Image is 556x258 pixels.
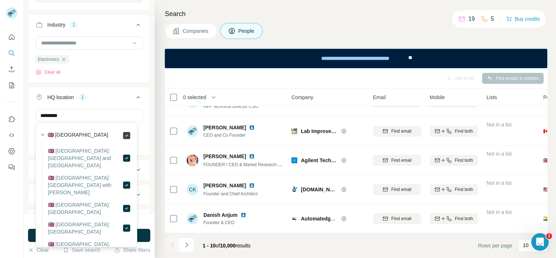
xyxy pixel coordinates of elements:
button: Enrich CSV [6,63,17,76]
span: Mobile [430,94,445,101]
img: LinkedIn logo [249,125,255,130]
button: Save search [63,246,100,254]
button: Buy credits [506,14,540,24]
button: Find both [430,126,478,137]
button: My lists [6,79,17,92]
span: 🇨🇦 [543,128,549,135]
p: 10 [523,242,529,249]
button: Find both [430,155,478,166]
button: Share filters [114,246,150,254]
button: Technologies [28,211,150,228]
span: Founder & CEO [203,219,249,226]
button: HQ location1 [28,89,150,109]
span: results [203,243,251,249]
span: Find both [455,215,473,222]
button: Find both [430,213,478,224]
img: Logo of samplerun.com [291,187,297,192]
span: 1 - 10 [203,243,216,249]
div: CK [187,184,198,195]
img: Avatar [187,213,198,224]
span: CEO and Co Founder [203,132,258,138]
button: Use Surfe on LinkedIn [6,113,17,126]
span: Lists [487,94,497,101]
img: Logo of Lab Improvements [291,128,297,134]
span: Find email [391,157,411,164]
button: Employees (size) [28,186,150,203]
span: Companies [183,27,209,35]
button: Find email [373,155,421,166]
span: Company [291,94,313,101]
span: 10,000 [220,243,236,249]
iframe: Intercom live chat [531,233,549,251]
button: Feedback [6,161,17,174]
button: Find both [430,184,478,195]
button: Run search [28,229,150,242]
span: Not in a list [487,180,512,186]
button: Find email [373,213,421,224]
span: Find email [391,128,411,134]
img: LinkedIn logo [241,212,246,218]
label: 🇬🇧 [GEOGRAPHIC_DATA] [48,131,108,140]
span: 🇬🇧 [543,157,549,164]
span: Email [373,94,386,101]
img: Avatar [187,125,198,137]
p: 5 [491,15,494,23]
span: [DOMAIN_NAME] [301,186,337,193]
span: Automatedge Tech Solutions [301,216,371,222]
img: Logo of Automatedge Tech Solutions [291,216,297,222]
img: LinkedIn logo [249,153,255,159]
span: Lab Improvements [301,128,337,135]
label: 🇬🇧 [GEOGRAPHIC_DATA]: [GEOGRAPHIC_DATA] [48,221,122,235]
span: 🇺🇸 [543,186,549,193]
span: Agilent Technologies [301,157,337,164]
button: Industry1 [28,16,150,36]
label: 🇬🇧 [GEOGRAPHIC_DATA]: [GEOGRAPHIC_DATA] [48,201,122,216]
span: 0 selected [183,94,206,101]
span: Find both [455,157,473,164]
div: 1 [70,21,78,28]
button: Dashboard [6,145,17,158]
label: 🇬🇧 [GEOGRAPHIC_DATA]: [GEOGRAPHIC_DATA] and [GEOGRAPHIC_DATA] [48,147,122,169]
span: Find email [391,215,411,222]
span: Not in a list [487,122,512,128]
iframe: Banner [165,49,547,68]
p: 19 [468,15,475,23]
span: Not in a list [487,151,512,157]
span: Find email [391,186,411,193]
span: Not in a list [487,209,512,215]
button: Find email [373,126,421,137]
button: Annual revenue ($) [28,161,150,179]
div: Industry [47,21,65,28]
label: 🇬🇧 [GEOGRAPHIC_DATA]: [GEOGRAPHIC_DATA] with [PERSON_NAME] [48,174,122,196]
span: 1 [546,233,552,239]
span: of [216,243,220,249]
button: Navigate to next page [179,238,194,252]
span: Find both [455,186,473,193]
span: 🇮🇳 [543,215,549,222]
span: Electronics [38,56,59,63]
div: HQ location [47,94,74,101]
img: Avatar [187,155,198,166]
button: Use Surfe API [6,129,17,142]
button: Search [6,47,17,60]
h4: Search [165,9,547,19]
span: Danish Anjum [203,211,238,219]
img: Logo of Agilent Technologies [291,157,297,163]
button: Find email [373,184,421,195]
span: Find both [455,128,473,134]
span: AVP Technical Director CSO [203,104,258,109]
span: FOUNDER / CEO & Market Research Analyst [203,161,292,167]
button: Quick start [6,31,17,44]
span: [PERSON_NAME] [203,153,246,160]
span: Founder and Chief Architect [203,191,258,196]
button: Clear [28,246,49,254]
span: [PERSON_NAME] [203,124,246,131]
button: Clear all [36,69,60,75]
img: LinkedIn logo [249,183,255,188]
span: People [238,27,255,35]
span: Rows per page [478,242,512,249]
span: [PERSON_NAME] [203,182,246,189]
div: 1 [78,94,87,101]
